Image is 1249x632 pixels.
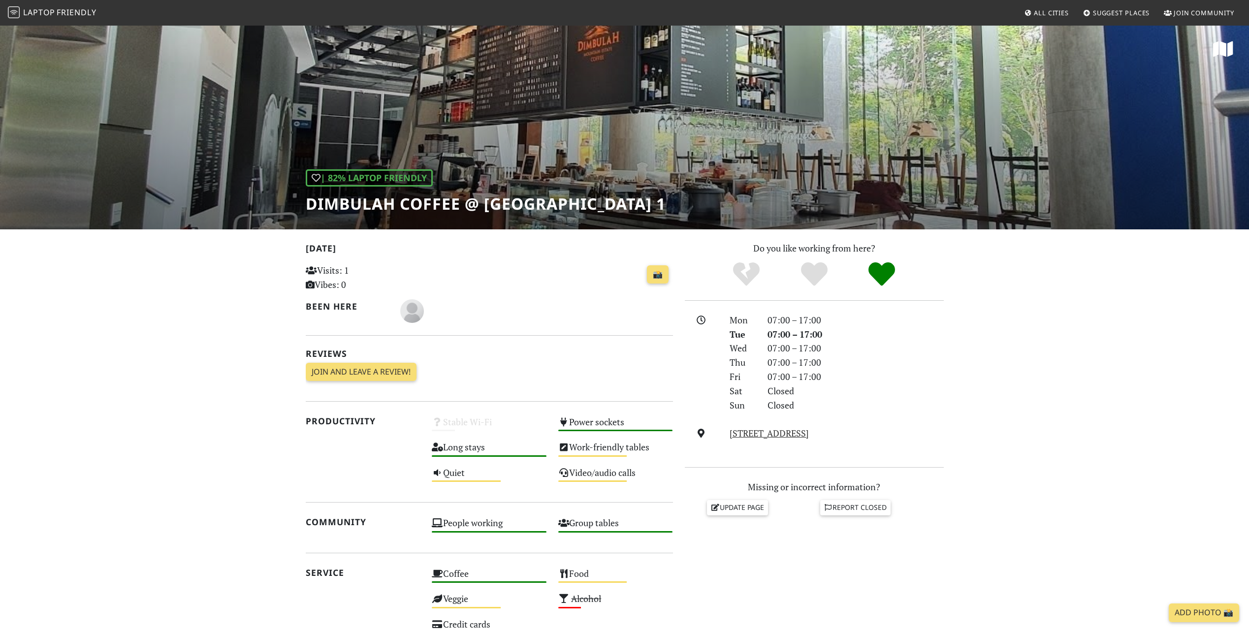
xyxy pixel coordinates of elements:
span: Suggest Places [1093,8,1150,17]
div: Closed [762,398,950,412]
a: Suggest Places [1079,4,1154,22]
a: Update page [707,500,768,515]
a: LaptopFriendly LaptopFriendly [8,4,96,22]
p: Do you like working from here? [685,241,944,255]
div: Group tables [552,515,679,540]
a: Report closed [820,500,891,515]
div: Coffee [426,566,552,591]
span: All Cities [1034,8,1069,17]
div: | 82% Laptop Friendly [306,169,433,187]
div: 07:00 – 17:00 [762,341,950,355]
h2: Service [306,568,420,578]
div: Veggie [426,591,552,616]
a: 📸 [647,265,669,284]
div: Thu [724,355,761,370]
div: Wed [724,341,761,355]
div: Power sockets [552,414,679,439]
div: Closed [762,384,950,398]
div: People working [426,515,552,540]
div: Food [552,566,679,591]
img: blank-535327c66bd565773addf3077783bbfce4b00ec00e9fd257753287c682c7fa38.png [400,299,424,323]
h2: Been here [306,301,389,312]
p: Visits: 1 Vibes: 0 [306,263,420,292]
div: Tue [724,327,761,342]
span: Join Community [1174,8,1234,17]
div: Yes [780,261,848,288]
div: Long stays [426,439,552,464]
a: Join and leave a review! [306,363,416,381]
span: Britney Putri [400,304,424,316]
h2: Reviews [306,348,673,359]
div: Video/audio calls [552,465,679,490]
div: 07:00 – 17:00 [762,313,950,327]
div: Work-friendly tables [552,439,679,464]
div: 07:00 – 17:00 [762,327,950,342]
div: Mon [724,313,761,327]
div: Quiet [426,465,552,490]
h2: Community [306,517,420,527]
span: Friendly [57,7,96,18]
s: Alcohol [571,593,601,604]
h2: Productivity [306,416,420,426]
a: Add Photo 📸 [1169,603,1239,622]
a: Join Community [1160,4,1238,22]
img: LaptopFriendly [8,6,20,18]
div: Sat [724,384,761,398]
div: Stable Wi-Fi [426,414,552,439]
div: Definitely! [848,261,916,288]
p: Missing or incorrect information? [685,480,944,494]
a: [STREET_ADDRESS] [730,427,809,439]
div: Fri [724,370,761,384]
div: 07:00 – 17:00 [762,355,950,370]
h1: Dimbulah Coffee @ [GEOGRAPHIC_DATA] 1 [306,194,666,213]
span: Laptop [23,7,55,18]
div: No [712,261,780,288]
div: 07:00 – 17:00 [762,370,950,384]
a: All Cities [1020,4,1073,22]
div: Sun [724,398,761,412]
h2: [DATE] [306,243,673,257]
